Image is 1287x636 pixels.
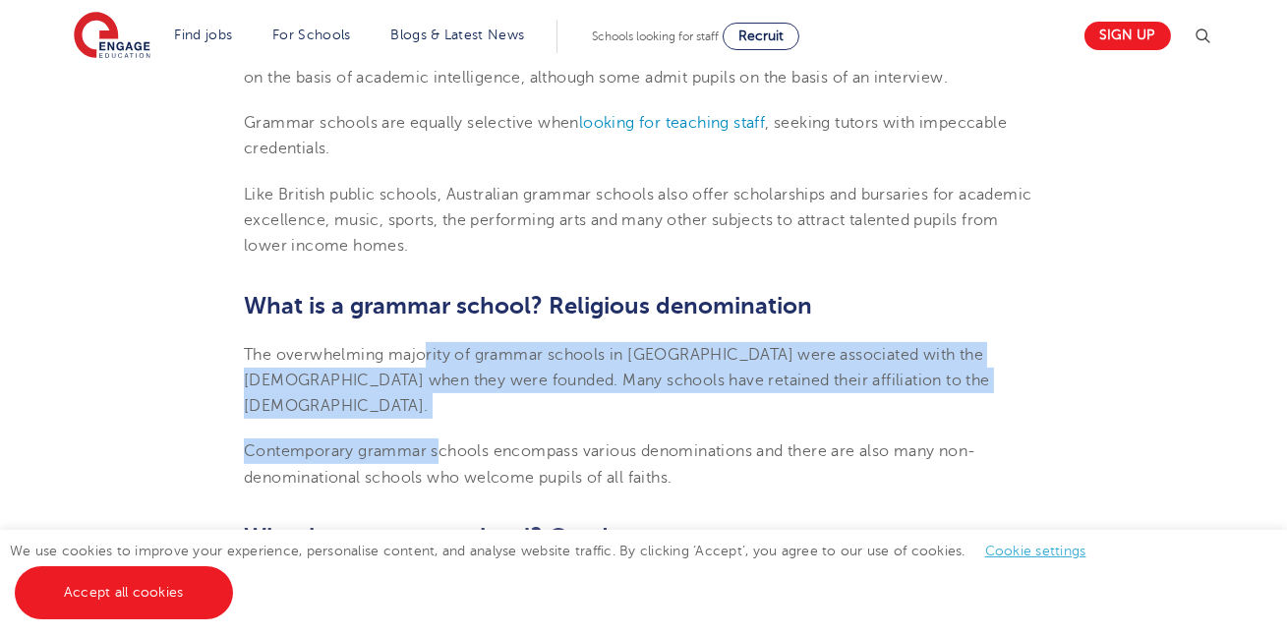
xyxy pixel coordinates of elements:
a: Recruit [723,23,799,50]
a: Blogs & Latest News [391,28,525,42]
span: Schools looking for staff [592,29,719,43]
a: looking for teaching staff [579,114,765,132]
a: Find jobs [175,28,233,42]
span: Recruit [738,29,784,43]
a: Accept all cookies [15,566,233,619]
span: The overwhelming majority of grammar schools in [GEOGRAPHIC_DATA] were associated with the [DEMOG... [244,346,990,416]
span: We use cookies to improve your experience, personalise content, and analyse website traffic. By c... [10,544,1106,600]
span: What is a grammar school? Religious denomination [244,292,812,319]
span: Contemporary grammar schools encompass various denominations and there are also many non-denomina... [244,442,976,486]
span: What is a grammar school? Gender [244,523,630,550]
img: Engage Education [74,12,150,61]
span: Like British public schools, Australian grammar schools also offer scholarships and bursaries for... [244,186,1031,256]
a: Sign up [1084,22,1171,50]
span: Grammar schools are equally selective when [244,114,579,132]
a: Cookie settings [985,544,1086,558]
a: For Schools [272,28,350,42]
span: In [GEOGRAPHIC_DATA], a grammar school is a high-cost private school that typically selects their... [244,43,1029,87]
